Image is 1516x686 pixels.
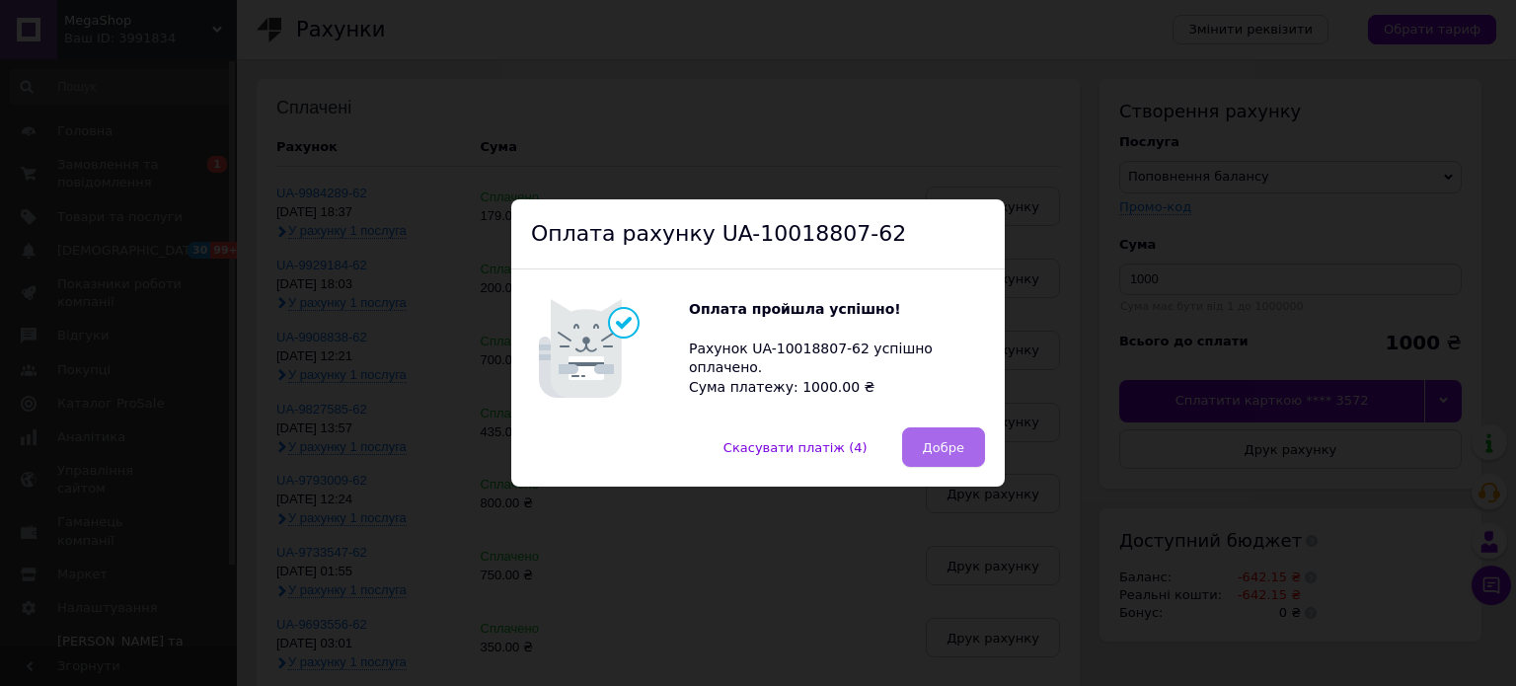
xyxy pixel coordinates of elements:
span: Скасувати платіж (4) [723,440,868,455]
span: Добре [923,440,964,455]
b: Оплата пройшла успішно! [689,301,901,317]
button: Скасувати платіж (4) [703,427,888,467]
div: Оплата рахунку UA-10018807-62 [511,199,1005,270]
img: Котик говорить Оплата пройшла успішно! [531,289,689,408]
button: Добре [902,427,985,467]
div: Рахунок UA-10018807-62 успішно оплачено. Сума платежу: 1000.00 ₴ [689,300,985,397]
